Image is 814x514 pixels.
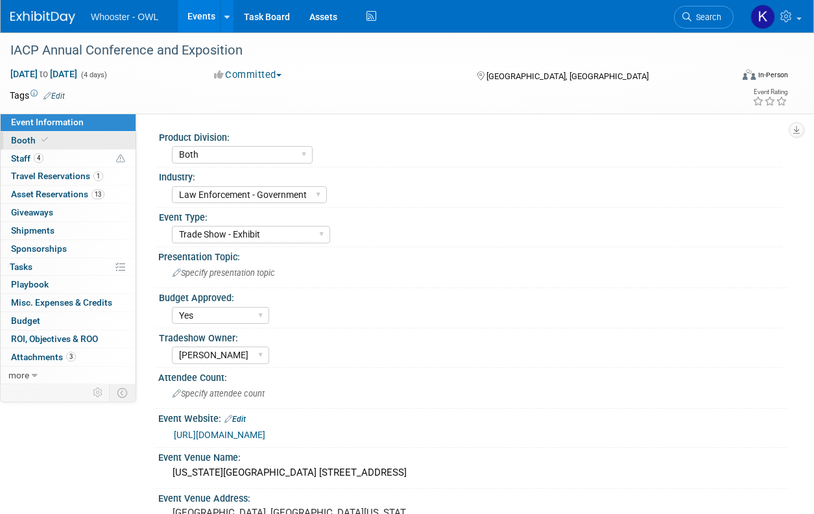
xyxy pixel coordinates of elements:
[8,370,29,380] span: more
[42,136,48,143] i: Booth reservation complete
[11,297,112,308] span: Misc. Expenses & Credits
[11,153,43,164] span: Staff
[11,207,53,217] span: Giveaways
[158,409,788,426] div: Event Website:
[159,328,782,345] div: Tradeshow Owner:
[743,69,756,80] img: Format-Inperson.png
[10,68,78,80] span: [DATE] [DATE]
[11,189,104,199] span: Asset Reservations
[34,153,43,163] span: 4
[486,71,649,81] span: [GEOGRAPHIC_DATA], [GEOGRAPHIC_DATA]
[1,258,136,276] a: Tasks
[11,135,51,145] span: Booth
[11,334,98,344] span: ROI, Objectives & ROO
[11,243,67,254] span: Sponsorships
[110,384,136,401] td: Toggle Event Tabs
[1,204,136,221] a: Giveaways
[93,171,103,181] span: 1
[224,415,246,424] a: Edit
[174,430,265,440] a: [URL][DOMAIN_NAME]
[10,11,75,24] img: ExhibitDay
[675,67,788,87] div: Event Format
[1,167,136,185] a: Travel Reservations1
[1,276,136,293] a: Playbook
[6,39,722,62] div: IACP Annual Conference and Exposition
[1,294,136,312] a: Misc. Expenses & Credits
[1,114,136,131] a: Event Information
[159,167,782,184] div: Industry:
[10,262,32,272] span: Tasks
[1,312,136,330] a: Budget
[758,70,788,80] div: In-Person
[11,225,54,236] span: Shipments
[1,222,136,239] a: Shipments
[91,190,104,199] span: 13
[674,6,734,29] a: Search
[11,171,103,181] span: Travel Reservations
[159,128,782,144] div: Product Division:
[752,89,787,95] div: Event Rating
[66,352,76,361] span: 3
[38,69,50,79] span: to
[1,330,136,348] a: ROI, Objectives & ROO
[1,349,136,366] a: Attachments3
[11,315,40,326] span: Budget
[691,12,721,22] span: Search
[1,132,136,149] a: Booth
[87,384,110,401] td: Personalize Event Tab Strip
[1,240,136,258] a: Sponsorships
[10,89,65,102] td: Tags
[159,288,782,304] div: Budget Approved:
[159,208,782,224] div: Event Type:
[11,117,84,127] span: Event Information
[11,352,76,362] span: Attachments
[168,463,778,483] div: [US_STATE][GEOGRAPHIC_DATA] [STREET_ADDRESS]
[209,68,287,82] button: Committed
[116,153,125,165] span: Potential Scheduling Conflict -- at least one attendee is tagged in another overlapping event.
[43,92,65,101] a: Edit
[173,268,275,278] span: Specify presentation topic
[158,489,788,505] div: Event Venue Address:
[173,389,265,398] span: Specify attendee count
[158,448,788,464] div: Event Venue Name:
[750,5,775,29] img: Kamila Castaneda
[158,247,788,263] div: Presentation Topic:
[80,71,107,79] span: (4 days)
[91,12,158,22] span: Whooster - OWL
[1,186,136,203] a: Asset Reservations13
[1,367,136,384] a: more
[158,368,788,384] div: Attendee Count:
[1,150,136,167] a: Staff4
[11,279,49,289] span: Playbook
